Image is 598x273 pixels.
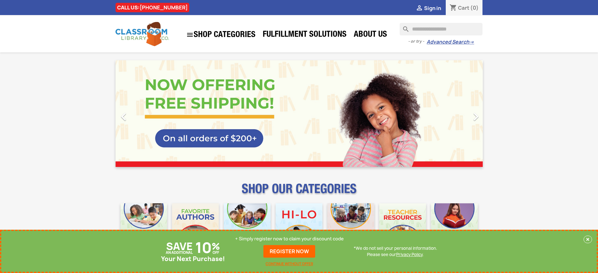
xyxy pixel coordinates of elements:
i: search [400,23,407,30]
i:  [116,109,132,125]
a: SHOP CATEGORIES [183,28,259,42]
a: [PHONE_NUMBER] [140,4,188,11]
span: Cart [458,4,469,11]
span: → [469,39,474,45]
ul: Carousel container [116,60,483,167]
img: CLC_Phonics_And_Decodables_Mobile.jpg [224,203,271,250]
img: CLC_Bulk_Mobile.jpg [121,203,167,250]
div: CALL US: [116,3,189,12]
a: Next [428,60,483,167]
img: CLC_Dyslexia_Mobile.jpg [431,203,478,250]
img: CLC_Teacher_Resources_Mobile.jpg [379,203,426,250]
span: - or try - [408,38,427,45]
img: CLC_Favorite_Authors_Mobile.jpg [172,203,219,250]
a: About Us [351,29,390,41]
img: CLC_HiLo_Mobile.jpg [276,203,322,250]
a: Fulfillment Solutions [260,29,350,41]
img: Classroom Library Company [116,22,169,46]
p: SHOP OUR CATEGORIES [116,187,483,198]
span: Sign in [424,5,441,12]
span: (0) [470,4,479,11]
a: Previous [116,60,171,167]
i: shopping_cart [450,4,457,12]
img: CLC_Fiction_Nonfiction_Mobile.jpg [327,203,374,250]
a:  Sign in [416,5,441,12]
i:  [186,31,194,39]
a: Advanced Search→ [427,39,474,45]
i:  [416,5,423,12]
input: Search [400,23,482,35]
i:  [468,109,484,125]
